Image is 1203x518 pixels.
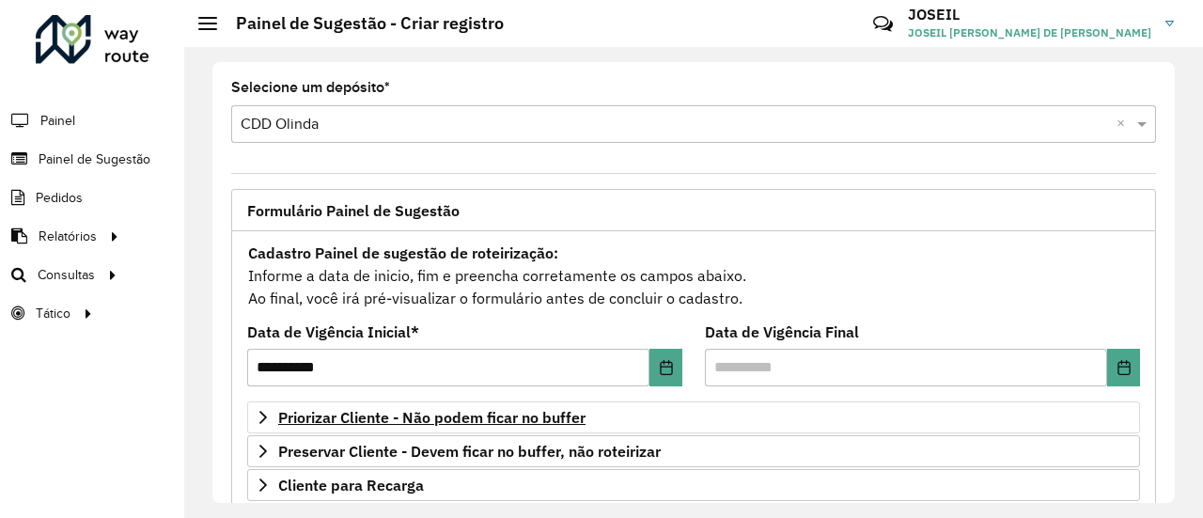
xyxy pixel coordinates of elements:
[39,227,97,246] span: Relatórios
[247,435,1140,467] a: Preservar Cliente - Devem ficar no buffer, não roteirizar
[247,321,419,343] label: Data de Vigência Inicial
[908,6,1151,24] h3: JOSEIL
[705,321,859,343] label: Data de Vigência Final
[247,469,1140,501] a: Cliente para Recarga
[649,349,682,386] button: Choose Date
[278,410,586,425] span: Priorizar Cliente - Não podem ficar no buffer
[908,24,1151,41] span: JOSEIL [PERSON_NAME] DE [PERSON_NAME]
[278,444,661,459] span: Preservar Cliente - Devem ficar no buffer, não roteirizar
[231,76,390,99] label: Selecione um depósito
[40,111,75,131] span: Painel
[36,188,83,208] span: Pedidos
[1107,349,1140,386] button: Choose Date
[863,4,903,44] a: Contato Rápido
[247,241,1140,310] div: Informe a data de inicio, fim e preencha corretamente os campos abaixo. Ao final, você irá pré-vi...
[248,243,558,262] strong: Cadastro Painel de sugestão de roteirização:
[217,13,504,34] h2: Painel de Sugestão - Criar registro
[39,149,150,169] span: Painel de Sugestão
[247,203,460,218] span: Formulário Painel de Sugestão
[38,265,95,285] span: Consultas
[247,401,1140,433] a: Priorizar Cliente - Não podem ficar no buffer
[36,304,70,323] span: Tático
[1117,113,1133,135] span: Clear all
[278,478,424,493] span: Cliente para Recarga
